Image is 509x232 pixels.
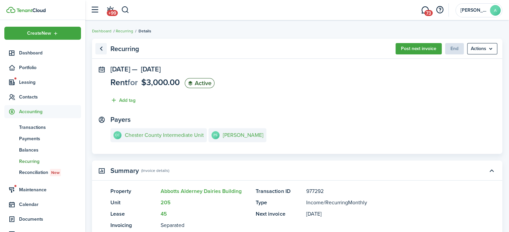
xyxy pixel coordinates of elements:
[121,4,130,16] button: Search
[161,199,171,206] a: 205
[256,199,303,207] panel-main-title: Type
[6,7,15,13] img: TenantCloud
[490,5,501,16] avatar-text: A
[110,76,128,88] span: Rent
[211,131,220,139] avatar-text: PS
[19,158,81,165] span: Recurring
[110,210,157,218] panel-main-title: Lease
[4,167,81,178] a: ReconciliationNew
[132,64,138,74] span: —
[110,45,139,53] panel-main-title: Recurring
[113,131,121,139] avatar-text: CC
[92,28,111,34] a: Dashboard
[27,31,51,36] span: Create New
[110,167,139,175] panel-main-title: Summary
[256,210,303,218] panel-main-title: Next invoice
[110,187,157,195] panel-main-title: Property
[306,210,464,218] panel-main-description: [DATE]
[4,133,81,144] a: Payments
[19,108,81,115] span: Accounting
[19,135,81,142] span: Payments
[110,221,157,229] panel-main-title: Invoicing
[116,28,133,34] a: Recurring
[19,169,81,176] span: Reconciliation
[4,156,81,167] a: Recurring
[19,186,81,193] span: Maintenance
[141,64,161,74] span: [DATE]
[306,199,464,207] panel-main-description: /
[19,201,81,208] span: Calendar
[107,10,118,16] span: +99
[419,2,431,19] a: Messaging
[110,96,136,104] button: Add tag
[19,64,81,71] span: Portfolio
[325,199,367,206] span: Recurring Monthly
[19,49,81,56] span: Dashboard
[185,78,215,88] status: Active
[16,8,46,12] img: TenantCloud
[95,43,107,54] a: Go back
[125,132,204,138] e-details-info-title: Chester County Intermediate Unit
[19,79,81,86] span: Leasing
[4,46,81,59] a: Dashboard
[51,170,60,176] span: New
[486,165,497,176] button: Toggle accordion
[4,27,81,40] button: Open menu
[128,76,138,88] span: for
[141,76,180,88] span: $3,000.00
[110,199,157,207] panel-main-title: Unit
[19,93,81,100] span: Contacts
[110,64,130,74] span: [DATE]
[110,128,207,142] a: CCChester County Intermediate Unit
[4,144,81,156] a: Balances
[88,4,101,16] button: Open sidebar
[4,122,81,133] a: Transactions
[424,10,433,16] span: 73
[434,4,445,16] button: Open resource center
[110,116,131,124] panel-main-title: Payers
[141,168,169,174] panel-main-subtitle: (Invoice details)
[161,187,242,195] a: Abbotts Alderney Dairies Building
[19,124,81,131] span: Transactions
[208,128,266,142] a: PS[PERSON_NAME]
[223,132,263,138] e-details-info-title: [PERSON_NAME]
[467,43,497,54] button: Open menu
[396,43,442,54] button: Post next invoice
[139,28,151,34] span: Details
[306,199,323,206] span: Income
[104,2,116,19] a: Notifications
[19,216,81,223] span: Documents
[460,8,487,13] span: Alanna
[256,187,303,195] panel-main-title: Transaction ID
[161,210,167,218] a: 45
[306,187,464,195] panel-main-description: 977292
[467,43,497,54] menu-btn: Actions
[19,147,81,154] span: Balances
[161,221,249,229] panel-main-description: Separated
